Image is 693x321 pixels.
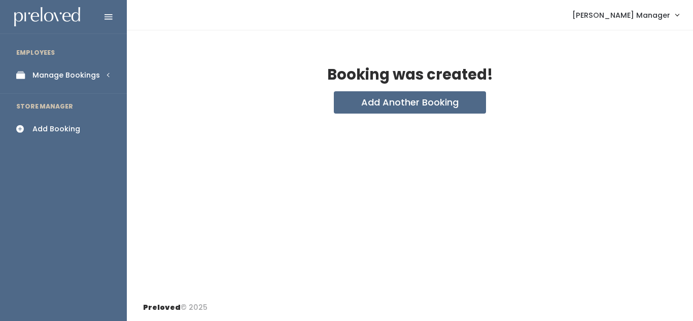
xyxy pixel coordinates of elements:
[32,70,100,81] div: Manage Bookings
[32,124,80,134] div: Add Booking
[327,67,493,83] h2: Booking was created!
[572,10,670,21] span: [PERSON_NAME] Manager
[334,91,486,114] button: Add Another Booking
[143,294,207,313] div: © 2025
[562,4,689,26] a: [PERSON_NAME] Manager
[14,7,80,27] img: preloved logo
[143,302,181,312] span: Preloved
